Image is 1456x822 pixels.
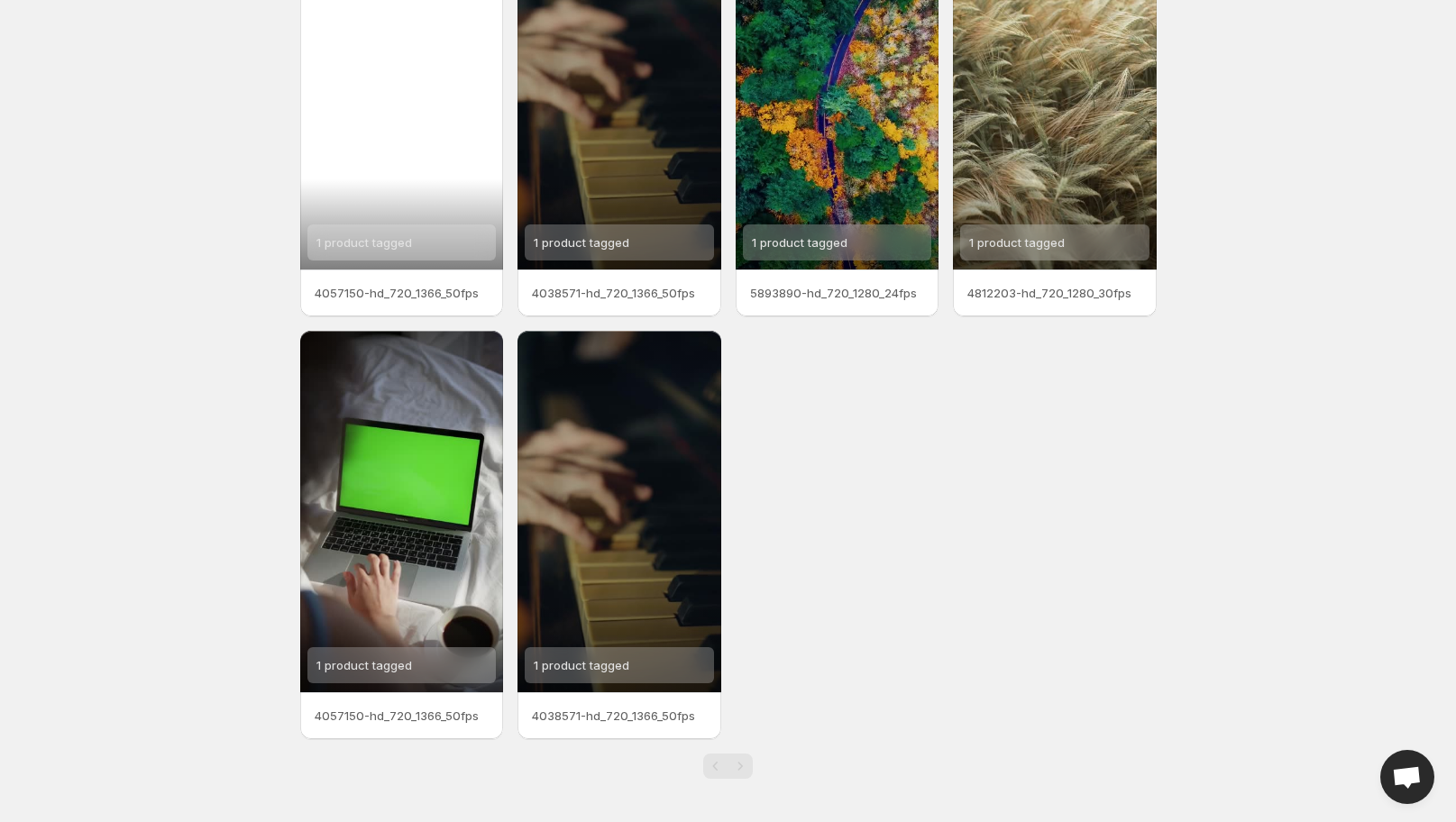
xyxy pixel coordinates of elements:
[750,284,925,302] p: 5893890-hd_720_1280_24fps
[1380,750,1434,804] div: Open chat
[315,707,490,725] p: 4057150-hd_720_1366_50fps
[969,235,1065,250] span: 1 product tagged
[532,707,707,725] p: 4038571-hd_720_1366_50fps
[703,753,753,779] nav: Pagination
[532,284,707,302] p: 4038571-hd_720_1366_50fps
[315,284,490,302] p: 4057150-hd_720_1366_50fps
[534,658,629,672] span: 1 product tagged
[316,658,412,672] span: 1 product tagged
[752,235,847,250] span: 1 product tagged
[534,235,629,250] span: 1 product tagged
[316,235,412,250] span: 1 product tagged
[967,284,1142,302] p: 4812203-hd_720_1280_30fps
